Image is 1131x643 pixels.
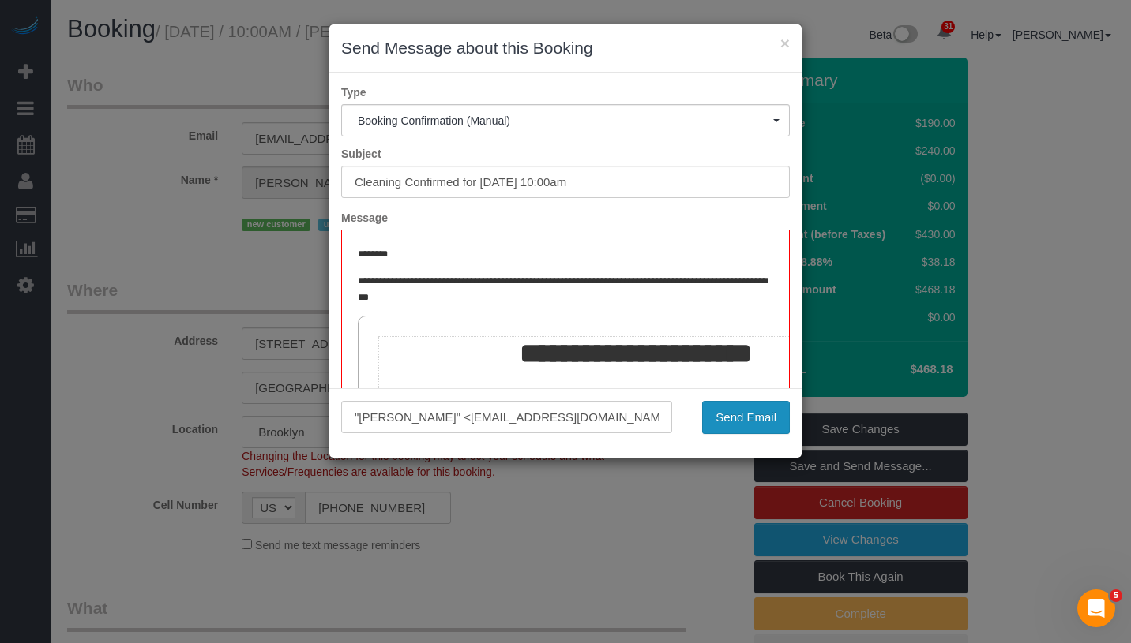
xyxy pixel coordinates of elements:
[1110,589,1122,602] span: 5
[702,401,790,434] button: Send Email
[342,230,789,477] iframe: Rich Text Editor, editor1
[358,114,773,127] span: Booking Confirmation (Manual)
[329,84,802,100] label: Type
[780,35,790,51] button: ×
[341,166,790,198] input: Subject
[341,36,790,60] h3: Send Message about this Booking
[1077,589,1115,627] iframe: Intercom live chat
[329,146,802,162] label: Subject
[329,210,802,226] label: Message
[341,104,790,136] button: Booking Confirmation (Manual)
